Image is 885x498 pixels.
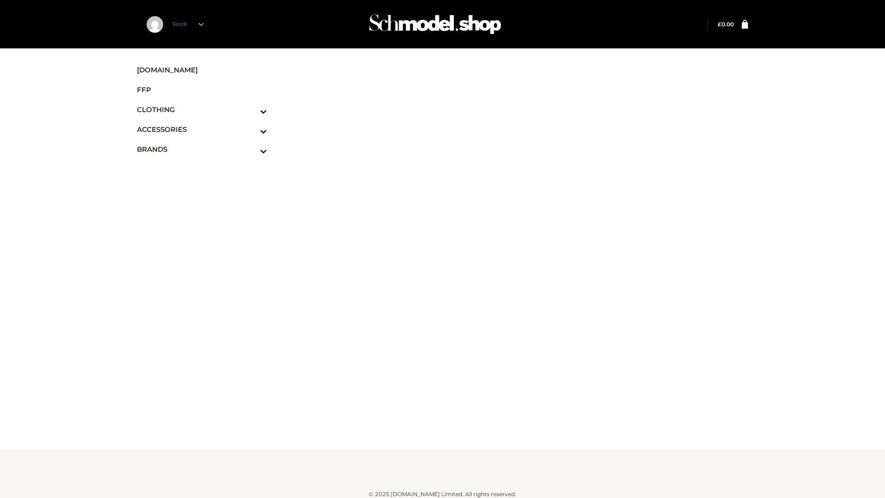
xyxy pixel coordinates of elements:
span: [DOMAIN_NAME] [137,65,267,75]
span: ACCESSORIES [137,124,267,135]
span: BRANDS [137,144,267,154]
span: £ [718,21,721,28]
a: FFP [137,80,267,100]
span: FFP [137,84,267,95]
bdi: 0.00 [718,21,734,28]
a: BRANDSToggle Submenu [137,139,267,159]
a: [DOMAIN_NAME] [137,60,267,80]
span: CLOTHING [137,104,267,115]
img: Schmodel Admin 964 [366,6,504,42]
a: Test6 [172,21,204,28]
a: CLOTHINGToggle Submenu [137,100,267,119]
button: Toggle Submenu [235,119,267,139]
button: Toggle Submenu [235,139,267,159]
a: ACCESSORIESToggle Submenu [137,119,267,139]
button: Toggle Submenu [235,100,267,119]
a: £0.00 [718,21,734,28]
